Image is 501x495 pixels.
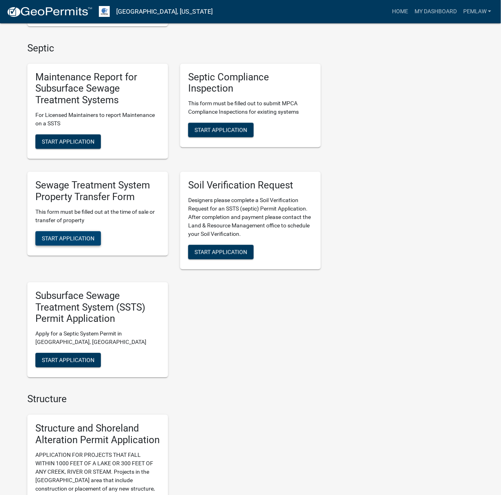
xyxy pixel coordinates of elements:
[195,249,247,255] span: Start Application
[35,111,160,128] p: For Licensed Maintainers to report Maintenance on a SSTS
[188,123,254,137] button: Start Application
[27,43,321,54] h4: Septic
[116,5,213,18] a: [GEOGRAPHIC_DATA], [US_STATE]
[35,290,160,325] h5: Subsurface Sewage Treatment System (SSTS) Permit Application
[35,135,101,149] button: Start Application
[35,180,160,203] h5: Sewage Treatment System Property Transfer Form
[35,72,160,106] h5: Maintenance Report for Subsurface Sewage Treatment Systems
[188,180,313,192] h5: Soil Verification Request
[35,353,101,368] button: Start Application
[195,127,247,133] span: Start Application
[27,394,321,405] h4: Structure
[35,208,160,225] p: This form must be filled out at the time of sale or transfer of property
[35,330,160,347] p: Apply for a Septic System Permit in [GEOGRAPHIC_DATA], [GEOGRAPHIC_DATA]
[35,423,160,446] h5: Structure and Shoreland Alteration Permit Application
[188,100,313,117] p: This form must be filled out to submit MPCA Compliance Inspections for existing systems
[389,4,411,19] a: Home
[188,72,313,95] h5: Septic Compliance Inspection
[411,4,460,19] a: My Dashboard
[188,245,254,260] button: Start Application
[188,196,313,239] p: Designers please complete a Soil Verification Request for an SSTS (septic) Permit Application. Af...
[35,231,101,246] button: Start Application
[42,235,94,241] span: Start Application
[42,139,94,145] span: Start Application
[99,6,110,17] img: Otter Tail County, Minnesota
[460,4,495,19] a: Pemlaw
[42,357,94,364] span: Start Application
